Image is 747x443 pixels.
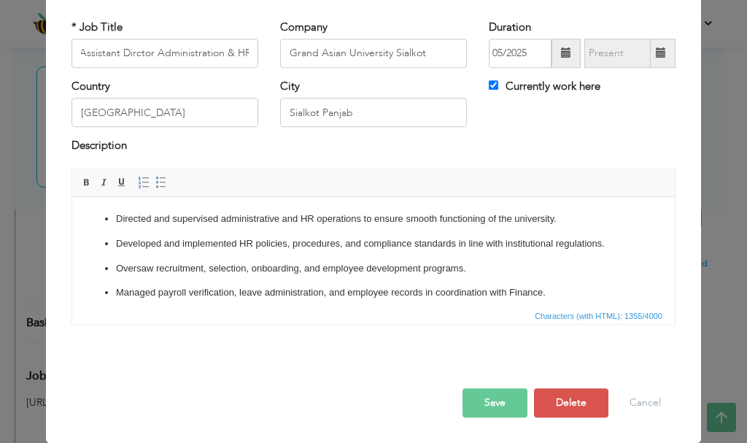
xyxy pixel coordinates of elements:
button: Save [462,388,527,417]
input: From [489,39,551,68]
a: Insert/Remove Numbered List [136,174,152,190]
span: Characters (with HTML): 1355/4000 [532,309,665,323]
label: Company [280,20,328,35]
input: Present [584,39,651,68]
input: Currently work here [489,80,498,90]
a: Bold [79,174,95,190]
a: Italic [96,174,112,190]
label: City [280,79,300,94]
button: Delete [534,388,608,417]
label: Duration [489,20,531,35]
iframe: Rich Text Editor, workEditor [72,197,675,307]
label: Currently work here [489,79,600,94]
div: Statistics [532,309,667,323]
button: Cancel [615,388,676,417]
label: Country [71,79,110,94]
a: Underline [114,174,130,190]
a: Insert/Remove Bulleted List [153,174,169,190]
label: * Job Title [71,20,123,35]
label: Description [71,139,127,154]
